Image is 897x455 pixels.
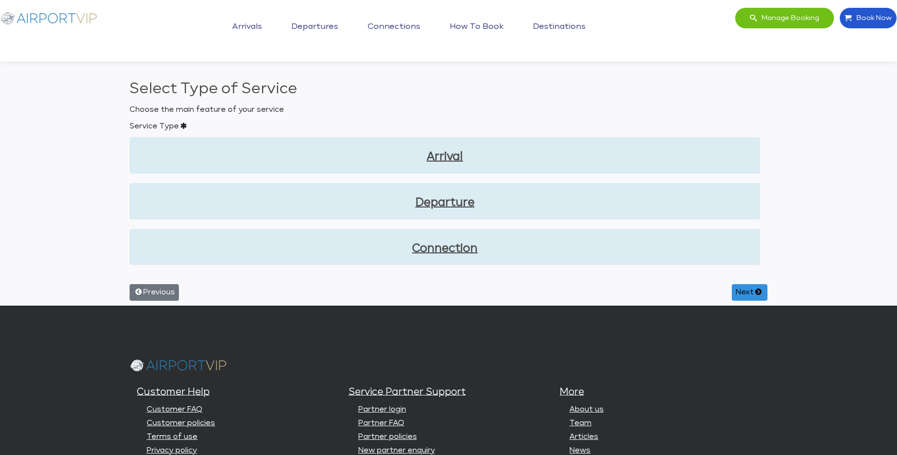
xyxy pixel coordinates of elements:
span: Manage booking [757,8,819,28]
p: Choose the main feature of your service [130,104,767,116]
button: Previous [130,284,179,301]
h5: More [560,385,764,399]
a: How to book [447,15,506,39]
a: News [569,447,591,454]
button: Next [732,284,767,301]
a: Departures [289,15,341,39]
a: Terms of use [147,433,197,440]
a: Customer policies [147,419,215,427]
span: Book Now [852,8,892,28]
h5: Customer Help [137,385,341,399]
a: Customer FAQ [147,406,202,413]
a: Partner login [358,406,406,413]
a: Book Now [839,7,897,29]
a: Destinations [530,15,588,39]
a: Articles [569,433,598,440]
img: airport select logo [130,354,227,375]
a: Team [569,419,591,427]
h5: Service Partner Support [349,385,553,399]
a: About us [569,406,604,413]
a: Arrival [137,149,752,165]
a: Partner FAQ [358,419,404,427]
label: Service Type [126,121,339,132]
a: Departure [137,195,752,211]
a: Connections [365,15,423,39]
h2: Select Type of Service [130,78,767,100]
a: New partner enquiry [358,447,435,454]
a: Manage booking [735,7,834,29]
a: Arrivals [230,15,264,39]
a: Privacy policy [147,447,197,454]
a: Connection [137,241,752,257]
a: Partner policies [358,433,417,440]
